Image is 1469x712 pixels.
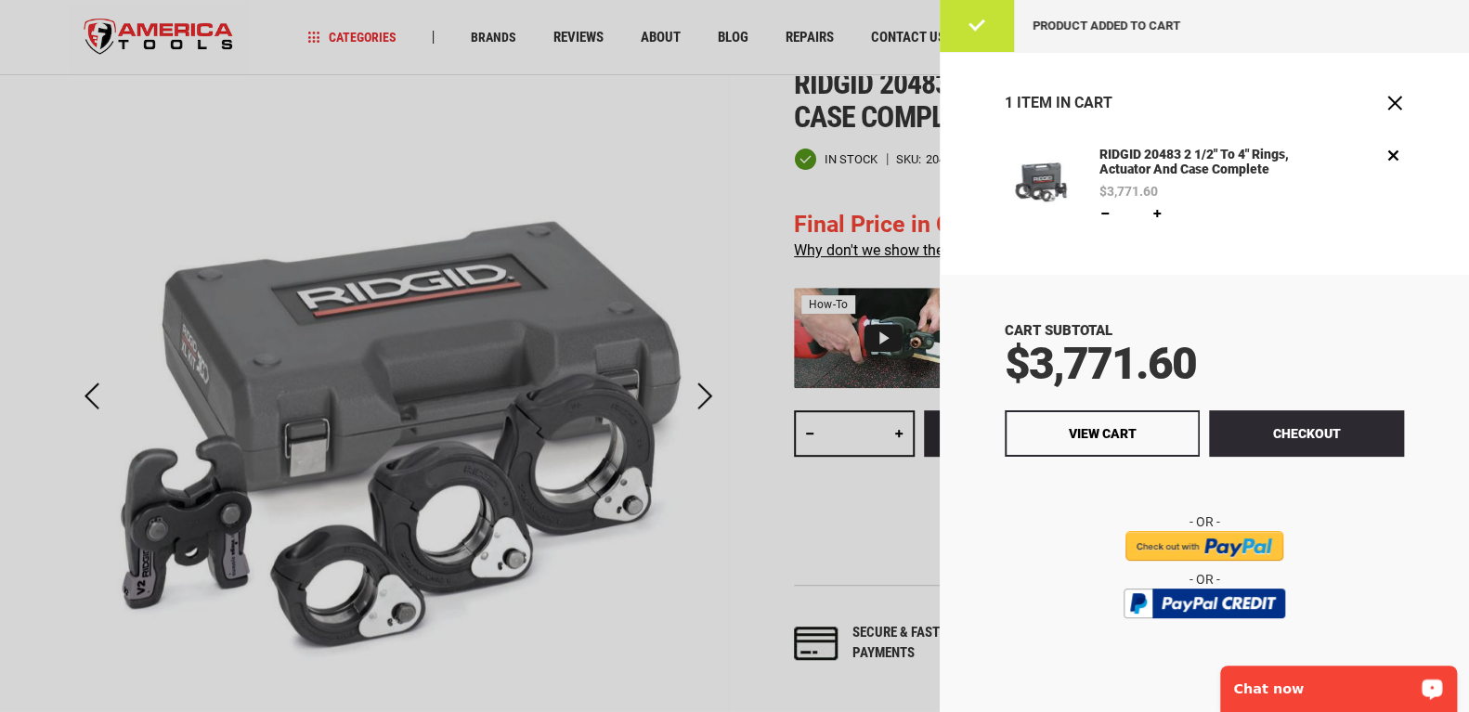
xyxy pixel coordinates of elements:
[1005,145,1077,217] img: RIDGID 20483 2 1/2" to 4" Rings, Actuator and Case Complete
[1209,410,1404,457] button: Checkout
[1005,322,1112,339] span: Cart Subtotal
[1005,145,1077,224] a: RIDGID 20483 2 1/2" to 4" Rings, Actuator and Case Complete
[1385,94,1404,112] button: Close
[1135,623,1274,643] img: btn_bml_text.png
[1017,94,1112,111] span: Item in Cart
[1208,654,1469,712] iframe: LiveChat chat widget
[1095,145,1308,180] a: RIDGID 20483 2 1/2" to 4" Rings, Actuator and Case Complete
[1099,185,1158,198] span: $3,771.60
[1005,94,1013,111] span: 1
[1005,410,1200,457] a: View Cart
[1033,19,1180,32] span: Product added to cart
[1005,337,1196,390] span: $3,771.60
[1069,426,1137,441] span: View Cart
